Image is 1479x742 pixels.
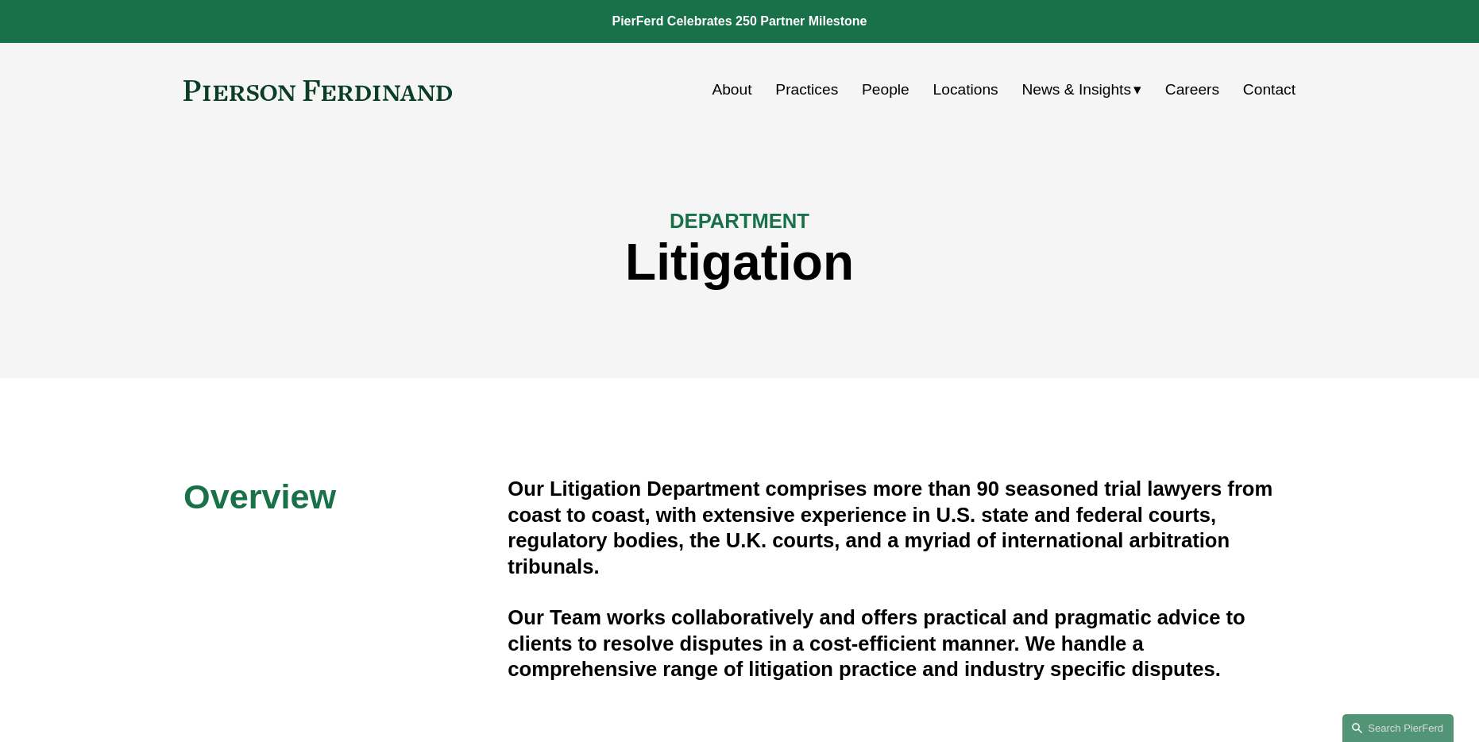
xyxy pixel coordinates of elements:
span: DEPARTMENT [670,210,809,232]
a: folder dropdown [1021,75,1141,105]
a: Contact [1243,75,1296,105]
a: People [862,75,909,105]
a: Locations [933,75,998,105]
h1: Litigation [183,234,1296,292]
a: About [712,75,751,105]
span: News & Insights [1021,76,1131,104]
h4: Our Team works collaboratively and offers practical and pragmatic advice to clients to resolve di... [508,605,1296,682]
a: Search this site [1342,714,1454,742]
a: Careers [1165,75,1219,105]
a: Practices [775,75,838,105]
h4: Our Litigation Department comprises more than 90 seasoned trial lawyers from coast to coast, with... [508,476,1296,579]
span: Overview [183,477,336,516]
